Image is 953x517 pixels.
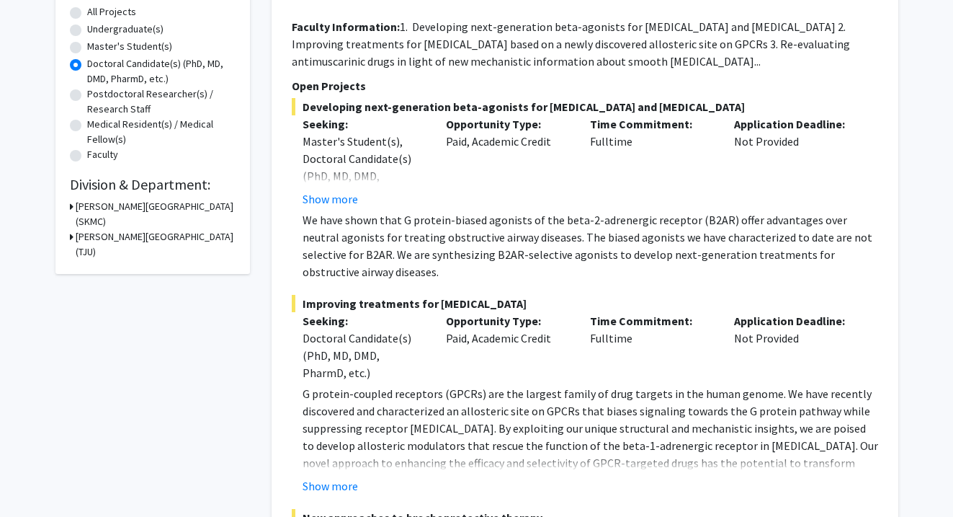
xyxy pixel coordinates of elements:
label: Postdoctoral Researcher(s) / Research Staff [87,87,236,117]
h3: [PERSON_NAME][GEOGRAPHIC_DATA] (TJU) [76,229,236,260]
p: Seeking: [303,312,425,330]
p: Application Deadline: [734,115,856,133]
label: Medical Resident(s) / Medical Fellow(s) [87,117,236,147]
span: Improving treatments for [MEDICAL_DATA] [292,295,878,312]
iframe: Chat [11,452,61,506]
p: Opportunity Type: [446,115,568,133]
p: Open Projects [292,77,878,94]
div: Doctoral Candidate(s) (PhD, MD, DMD, PharmD, etc.) [303,330,425,381]
p: Time Commitment: [590,115,712,133]
div: Not Provided [723,312,867,381]
p: Time Commitment: [590,312,712,330]
div: Paid, Academic Credit [435,115,579,208]
p: Seeking: [303,115,425,133]
p: Opportunity Type: [446,312,568,330]
label: Undergraduate(s) [87,22,164,37]
div: Paid, Academic Credit [435,312,579,381]
label: Doctoral Candidate(s) (PhD, MD, DMD, PharmD, etc.) [87,56,236,87]
fg-read-more: 1. Developing next-generation beta-agonists for [MEDICAL_DATA] and [MEDICAL_DATA] 2. Improving tr... [292,19,850,69]
h3: [PERSON_NAME][GEOGRAPHIC_DATA] (SKMC) [76,199,236,229]
div: Fulltime [579,115,723,208]
div: Fulltime [579,312,723,381]
div: Not Provided [723,115,867,208]
button: Show more [303,190,358,208]
p: G protein-coupled receptors (GPCRs) are the largest family of drug targets in the human genome. W... [303,385,878,489]
h2: Division & Department: [70,176,236,193]
label: All Projects [87,4,136,19]
p: We have shown that G protein-biased agonists of the beta-2-adrenergic receptor (B2AR) offer advan... [303,211,878,280]
button: Show more [303,477,358,495]
span: Developing next-generation beta-agonists for [MEDICAL_DATA] and [MEDICAL_DATA] [292,98,878,115]
p: Application Deadline: [734,312,856,330]
label: Master's Student(s) [87,39,172,54]
b: Faculty Information: [292,19,400,34]
div: Master's Student(s), Doctoral Candidate(s) (PhD, MD, DMD, PharmD, etc.) [303,133,425,202]
label: Faculty [87,147,118,162]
